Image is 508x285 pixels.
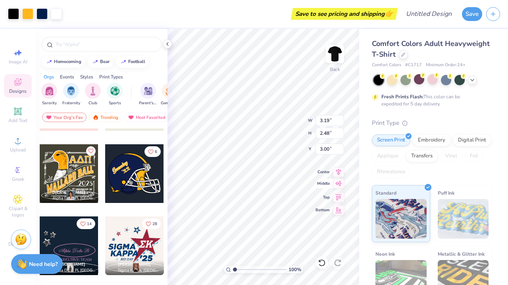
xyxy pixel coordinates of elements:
span: Neon Ink [375,250,395,258]
span: Bottom [316,207,330,213]
div: Events [60,73,74,80]
span: Designs [9,88,27,94]
div: Back [330,66,340,73]
span: # C1717 [405,62,422,69]
div: Print Types [99,73,123,80]
button: Like [77,218,95,229]
div: Embroidery [413,134,450,146]
button: homecoming [42,56,85,68]
button: Like [142,218,161,229]
div: Screen Print [372,134,410,146]
img: Game Day Image [165,86,175,96]
div: Most Favorited [124,113,169,122]
span: Club [89,100,97,106]
span: Add Text [8,117,27,124]
div: Trending [89,113,122,122]
img: Sports Image [110,86,119,96]
button: filter button [139,83,157,106]
img: Fraternity Image [67,86,75,96]
img: trending.gif [92,115,99,120]
button: bear [88,56,113,68]
img: Standard [375,199,427,239]
span: 100 % [289,266,301,273]
span: Metallic & Glitter Ink [438,250,485,258]
div: Vinyl [440,150,462,162]
div: filter for Game Day [161,83,179,106]
span: Alpha Delta Pi, [GEOGRAPHIC_DATA][US_STATE] [52,195,95,201]
img: Back [327,46,343,62]
strong: Fresh Prints Flash: [381,94,423,100]
img: Sorority Image [45,86,54,96]
span: Greek [12,176,24,182]
span: Puff Ink [438,189,454,197]
span: [PERSON_NAME] [52,262,85,267]
span: Comfort Colors Adult Heavyweight T-Shirt [372,39,490,59]
div: filter for Fraternity [62,83,80,106]
div: Orgs [44,73,54,80]
span: Minimum Order: 24 + [426,62,466,69]
span: Sports [109,100,121,106]
strong: Need help? [29,260,58,268]
span: Alpha Delta Pi, [GEOGRAPHIC_DATA][US_STATE] [52,268,95,274]
span: Upload [10,147,26,153]
div: Styles [80,73,93,80]
div: Your Org's Fav [42,113,87,122]
button: Like [144,146,161,157]
div: bear [100,59,110,64]
img: trend_line.gif [92,59,98,64]
div: Applique [372,150,404,162]
input: Untitled Design [400,6,458,22]
img: most_fav.gif [46,115,52,120]
div: filter for Club [85,83,101,106]
div: Rhinestones [372,166,410,178]
span: Sorority [42,100,57,106]
div: filter for Sports [107,83,123,106]
img: Club Image [89,86,97,96]
img: trend_line.gif [46,59,52,64]
span: Parent's Weekend [139,100,157,106]
span: Sigma Kappa, [GEOGRAPHIC_DATA][US_STATE] [118,268,161,274]
img: Puff Ink [438,199,489,239]
span: Game Day [161,100,179,106]
button: Save [462,7,482,21]
img: trend_line.gif [120,59,127,64]
div: Print Type [372,119,492,128]
div: Foil [465,150,483,162]
button: filter button [107,83,123,106]
span: Decorate [8,241,27,247]
span: Middle [316,181,330,186]
span: Center [316,169,330,175]
img: Parent's Weekend Image [144,86,153,96]
div: filter for Sorority [41,83,57,106]
button: Like [86,146,96,156]
span: Clipart & logos [4,205,32,218]
img: most_fav.gif [128,115,134,120]
span: 14 [87,222,92,226]
span: [PERSON_NAME] [118,262,151,267]
input: Try "Alpha" [55,40,156,48]
span: 28 [152,222,157,226]
span: Image AI [9,59,27,65]
button: filter button [161,83,179,106]
div: football [128,59,145,64]
div: homecoming [54,59,81,64]
span: 👉 [385,9,393,18]
span: Fraternity [62,100,80,106]
div: filter for Parent's Weekend [139,83,157,106]
div: Digital Print [453,134,491,146]
div: This color can be expedited for 5 day delivery. [381,93,479,107]
div: Transfers [406,150,438,162]
span: [PERSON_NAME] [52,189,85,195]
span: Comfort Colors [372,62,401,69]
span: Standard [375,189,396,197]
button: filter button [41,83,57,106]
span: 6 [155,150,157,154]
button: filter button [85,83,101,106]
button: filter button [62,83,80,106]
span: Top [316,195,330,200]
div: Save to see pricing and shipping [293,8,396,20]
button: football [116,56,149,68]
